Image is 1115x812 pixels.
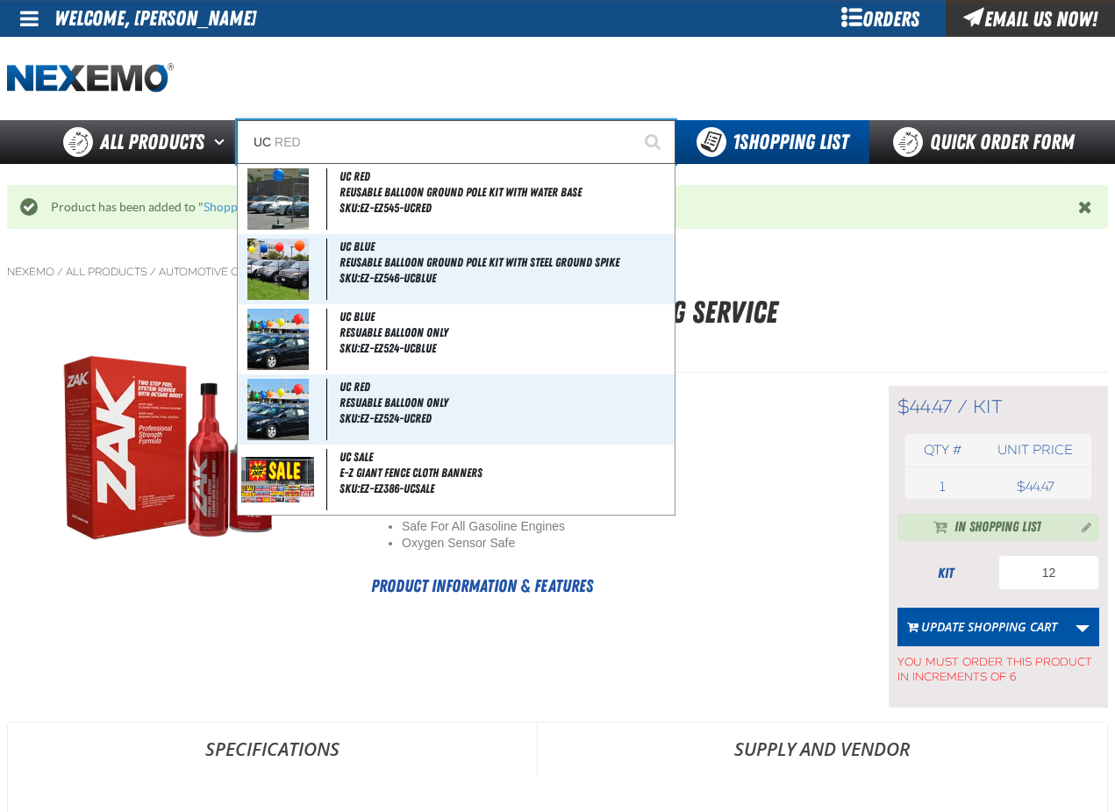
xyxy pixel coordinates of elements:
[7,63,174,94] a: Home
[340,169,370,183] span: UC RED
[159,265,294,279] a: Automotive Chemicals
[340,325,671,340] span: Resuable Balloon Only
[897,608,1067,646] button: Update Shopping Cart
[237,120,675,164] input: Search
[340,395,671,410] span: Resuable Balloon Only
[980,474,1091,499] td: $44.47
[150,265,156,279] span: /
[897,395,952,418] span: $44.47
[675,120,869,164] button: You have 1 Shopping List. Open to view details
[7,265,54,279] a: Nexemo
[38,199,1078,216] div: Product has been added to " "
[247,379,309,440] img: 5b2444f174edc904951935-EZ524A.jpg
[340,185,671,200] span: Reusable Balloon Ground Pole Kit with Water Base
[340,255,671,270] span: Reusable Balloon Ground Pole Kit with Steel Ground Spike
[905,434,980,467] th: Qty #
[340,450,373,464] span: UC SALE
[340,239,375,253] span: UC BLUE
[632,120,675,164] button: Start Searching
[402,535,845,552] li: Oxygen Sensor Safe
[340,341,436,355] span: SKU:EZ-EZ524-UCBLUE
[340,201,432,215] span: SKU:EZ-EZ545-UCRED
[371,573,845,599] h2: Product Information & Features
[957,395,968,418] span: /
[733,130,848,154] span: Shopping List
[538,723,1108,775] a: Supply and Vendor
[340,481,434,495] span: SKU:EZ-EZ386-UCSALE
[954,517,1041,538] span: In Shopping List
[57,265,63,279] span: /
[8,325,340,581] img: 2-Step GDI Intake Cleaning Service
[980,434,1091,467] th: Unit price
[733,130,740,154] strong: 1
[340,466,671,481] span: E-Z Giant Fence Cloth Banners
[973,395,1003,418] span: kit
[1066,608,1099,646] a: More Actions
[241,457,314,503] img: 5b2444d6f4077047076947-EZ386.jpg
[204,200,282,214] a: Shopping Cart
[371,340,1108,365] p: SKU:
[340,271,436,285] span: SKU:EZ-EZ546-UCBLUE
[208,120,237,164] button: Open All Products pages
[1068,516,1096,537] button: Manage current product in the Shopping List
[247,168,309,230] img: 5b24450325b2c958404851-EZ545.jpg
[247,309,309,370] img: 5b2444f1700e8242381391-EZ524A.jpg
[402,518,845,535] li: Safe For All Gasoline Engines
[897,564,994,583] div: kit
[998,555,1099,590] input: Product Quantity
[100,126,204,158] span: All Products
[340,380,370,394] span: UC RED
[371,289,1108,336] h1: 2-Step GDI Intake Cleaning Service
[8,723,537,775] a: Specifications
[7,265,1108,279] nav: Breadcrumbs
[340,310,375,324] span: UC BLUE
[66,265,147,279] a: All Products
[340,411,432,425] span: SKU:EZ-EZ524-UCRED
[897,646,1099,685] span: You must order this product in increments of 6
[7,63,174,94] img: Nexemo logo
[247,239,309,300] img: 5b24450ac4206005763002-EZ546A.jpg
[1074,194,1099,220] button: Close the Notification
[869,120,1107,164] a: Quick Order Form
[940,479,945,495] span: 1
